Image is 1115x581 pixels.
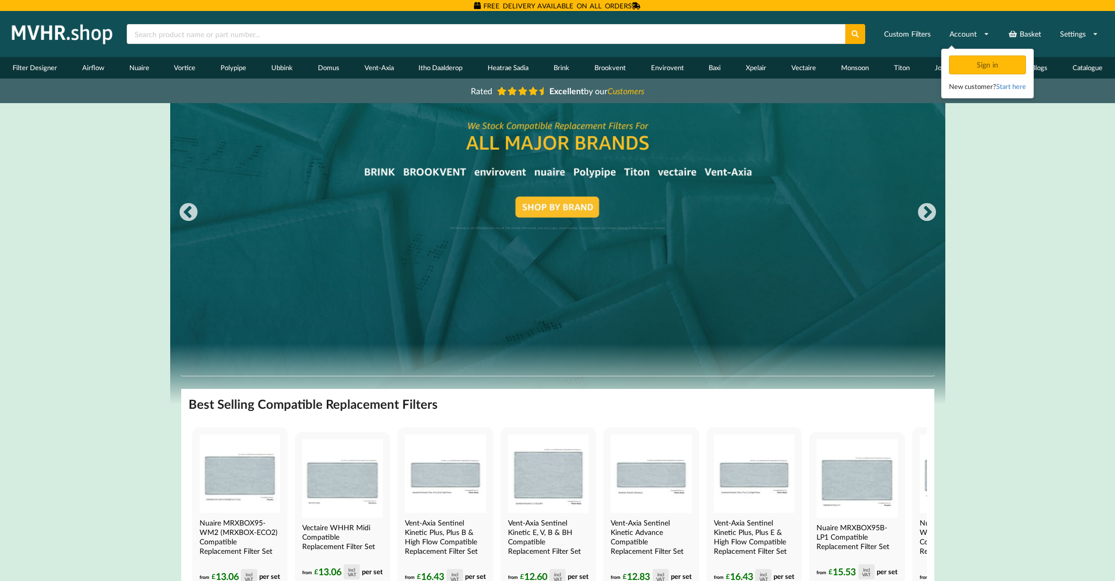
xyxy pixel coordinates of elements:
h4: Nuaire MRXBOX95B-LP1 Compatible Replacement Filter Set [816,523,895,551]
a: Settings [1053,25,1105,43]
span: Rated [471,86,492,96]
a: Account [943,25,996,43]
a: Nuaire [117,57,162,79]
span: from [816,569,826,575]
span: from [200,574,209,580]
h4: Vectaire WHHR Midi Compatible Replacement Filter Set [302,523,381,551]
a: Itho Daalderop [406,57,476,79]
span: per set [362,567,383,576]
div: Sign in [949,55,1026,74]
a: Sign in [949,60,1028,69]
span: per set [568,572,589,580]
div: incl [451,572,458,577]
button: Previous [178,203,199,224]
h4: Vent-Axia Sentinel Kinetic E, V, B & BH Compatible Replacement Filter Set [508,518,587,556]
span: per set [465,572,486,580]
a: Rated Excellentby ourCustomers [463,82,652,99]
h4: Vent-Axia Sentinel Kinetic Plus, Plus B & High Flow Compatible Replacement Filter Set [405,518,483,556]
div: incl [657,572,664,577]
a: Brink [541,57,582,79]
a: Domus [305,57,352,79]
h4: Vent-Axia Sentinel Kinetic Plus, Plus E & High Flow Compatible Replacement Filter Set [714,518,792,556]
span: from [714,574,724,580]
input: Search product name or part number... [127,24,845,44]
img: Vent-Axia Sentinel Kinetic Plus E & High Flow Compatible MVHR Filter Replacement Set from MVHR.shop [714,434,794,513]
a: Xpelair [733,57,779,79]
span: from [405,574,415,580]
a: Catalogue [1060,57,1115,79]
span: £ [314,566,318,578]
a: Vortice [161,57,208,79]
div: 13.06 [314,564,360,579]
div: VAT [348,572,356,577]
a: Vectaire [779,57,829,79]
div: New customer? [949,81,1026,92]
span: £ [829,566,833,578]
a: Envirovent [638,57,697,79]
span: from [302,569,312,575]
img: mvhr.shop.png [7,21,117,47]
a: Vent-Axia [352,57,406,79]
div: incl [760,572,767,577]
a: Airflow [70,57,117,79]
a: Brookvent [582,57,638,79]
span: per set [671,572,692,580]
span: from [920,574,930,580]
a: Basket [1001,25,1048,43]
img: Nuaire MRXBOX95B-LP1 Compatible MVHR Filter Replacement Set from MVHR.shop [816,439,897,518]
img: Nuaire MRXBOX95-WM2 Compatible MVHR Filter Replacement Set from MVHR.shop [200,434,280,513]
img: Nuaire MRXBOX95-WH1 Compatible MVHR Filter Replacement Set from MVHR.shop [920,434,1000,513]
div: incl [348,567,355,572]
span: per set [877,567,898,576]
a: Heatrae Sadia [475,57,541,79]
img: Vent-Axia Sentinel Kinetic Advance Compatible MVHR Filter Replacement Set from MVHR.shop [611,434,691,513]
span: from [508,574,518,580]
button: Next [917,203,937,224]
a: Ubbink [259,57,305,79]
b: Excellent [549,86,584,96]
a: Custom Filters [877,25,937,43]
i: Customers [608,86,644,96]
span: per set [774,572,794,580]
h4: Nuaire MRXBOX95-WM2 (MRXBOX-ECO2) Compatible Replacement Filter Set [200,518,278,556]
a: Monsoon [829,57,881,79]
div: 15.53 [829,564,874,579]
h2: Best Selling Compatible Replacement Filters [189,396,438,412]
span: by our [549,86,644,96]
a: Start here [996,82,1026,91]
img: Vent-Axia Sentinel Kinetic Plus, Plus B & High Flow Compatible MVHR Filter Replacement Set from M... [405,434,485,513]
div: incl [863,567,870,572]
h4: Nuaire MRXBOX95-WH1 (MRXBOX-ECO3) Compatible Replacement Filter Set [920,518,998,556]
img: Vectaire WHHR Midi Compatible MVHR Filter Replacement Set from MVHR.shop [302,439,383,518]
a: Joule [922,57,963,79]
span: per set [259,572,280,580]
div: incl [554,572,561,577]
div: incl [246,572,252,577]
h4: Vent-Axia Sentinel Kinetic Advance Compatible Replacement Filter Set [611,518,689,556]
a: Polypipe [208,57,259,79]
a: Titon [881,57,922,79]
img: Vent-Axia Sentinel Kinetic E, V, B & BH Compatible MVHR Filter Replacement Set from MVHR.shop [508,434,589,513]
div: VAT [862,572,870,577]
span: from [611,574,621,580]
a: Baxi [697,57,734,79]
